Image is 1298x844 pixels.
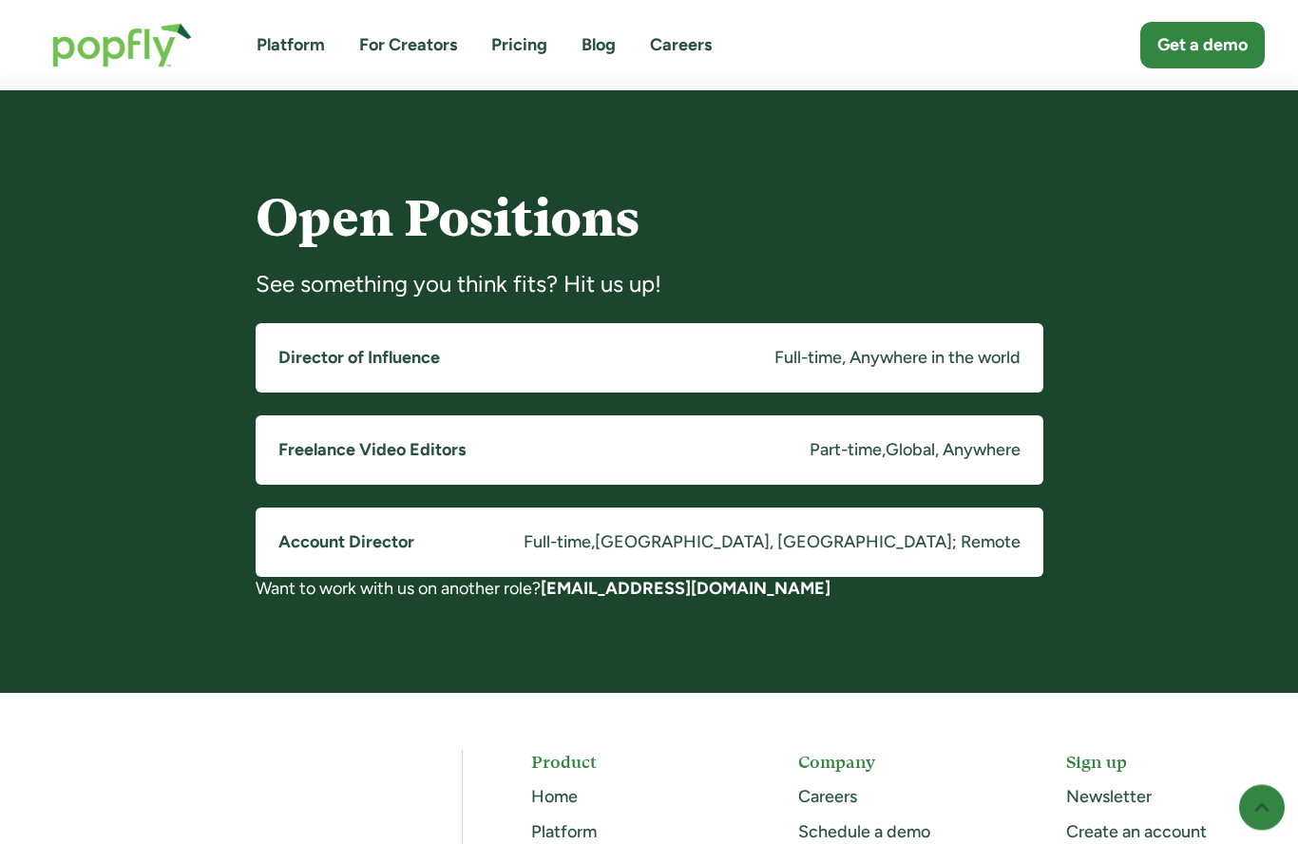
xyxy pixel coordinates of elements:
[1066,787,1152,808] a: Newsletter
[278,439,466,463] h5: Freelance Video Editors
[359,33,457,57] a: For Creators
[541,579,830,600] a: [EMAIL_ADDRESS][DOMAIN_NAME]
[1066,751,1265,775] h5: Sign up
[491,33,547,57] a: Pricing
[531,822,597,843] a: Platform
[531,751,730,775] h5: Product
[256,416,1043,486] a: Freelance Video EditorsPart-time,Global, Anywhere
[1157,33,1248,57] div: Get a demo
[798,822,930,843] a: Schedule a demo
[278,347,440,371] h5: Director of Influence
[1066,822,1207,843] a: Create an account
[278,531,414,555] h5: Account Director
[882,439,886,463] div: ,
[810,439,882,463] div: Part-time
[650,33,712,57] a: Careers
[798,787,857,808] a: Careers
[256,324,1043,393] a: Director of InfluenceFull-time, Anywhere in the world
[798,751,997,775] h5: Company
[531,787,578,808] a: Home
[256,508,1043,578] a: Account DirectorFull-time,[GEOGRAPHIC_DATA], [GEOGRAPHIC_DATA]; Remote
[257,33,325,57] a: Platform
[774,347,1021,371] div: Full-time, Anywhere in the world
[595,531,1021,555] div: [GEOGRAPHIC_DATA], [GEOGRAPHIC_DATA]; Remote
[886,439,1021,463] div: Global, Anywhere
[256,191,1043,247] h4: Open Positions
[256,578,1043,602] div: Want to work with us on another role?
[524,531,591,555] div: Full-time
[1140,22,1265,68] a: Get a demo
[256,270,1043,300] div: See something you think fits? Hit us up!
[582,33,616,57] a: Blog
[591,531,595,555] div: ,
[33,4,211,86] a: home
